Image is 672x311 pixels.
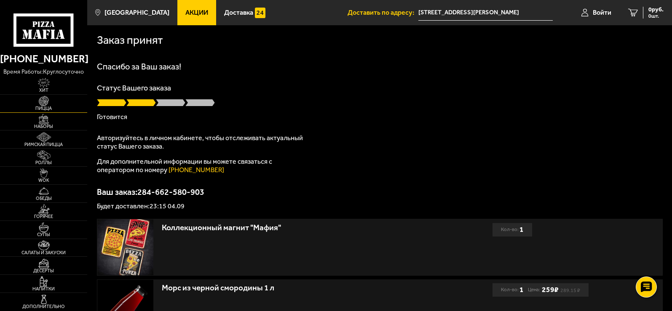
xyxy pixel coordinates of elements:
p: Готовится [97,114,663,120]
b: 1 [519,223,524,237]
span: Войти [593,9,611,16]
span: Акции [185,9,208,16]
p: Авторизуйтесь в личном кабинете, чтобы отслеживать актуальный статус Вашего заказа. [97,134,308,151]
span: Доставка [224,9,253,16]
p: Для дополнительной информации вы можете связаться с оператором по номеру [97,157,308,174]
b: 259 ₽ [542,285,559,294]
p: Будет доставлен: 23:15 04.09 [97,203,663,210]
a: [PHONE_NUMBER] [169,166,224,174]
span: Доставить по адресу: [348,9,418,16]
p: Ваш заказ: 284-662-580-903 [97,188,663,196]
div: Коллекционный магнит "Мафия" [162,223,427,233]
div: Кол-во: [501,223,524,237]
span: 0 руб. [648,7,664,13]
div: Кол-во: [501,283,524,297]
h1: Заказ принят [97,35,163,46]
s: 289.15 ₽ [560,289,580,292]
p: Статус Вашего заказа [97,84,663,92]
span: [GEOGRAPHIC_DATA] [104,9,169,16]
h1: Спасибо за Ваш заказ! [97,62,663,71]
span: Цена: [528,283,540,297]
b: 1 [519,283,524,297]
input: Ваш адрес доставки [418,5,553,21]
div: Морс из черной смородины 1 л [162,283,427,293]
span: бульвар Александра Грина, 1 [418,5,553,21]
img: 15daf4d41897b9f0e9f617042186c801.svg [255,8,265,18]
span: 0 шт. [648,13,664,19]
